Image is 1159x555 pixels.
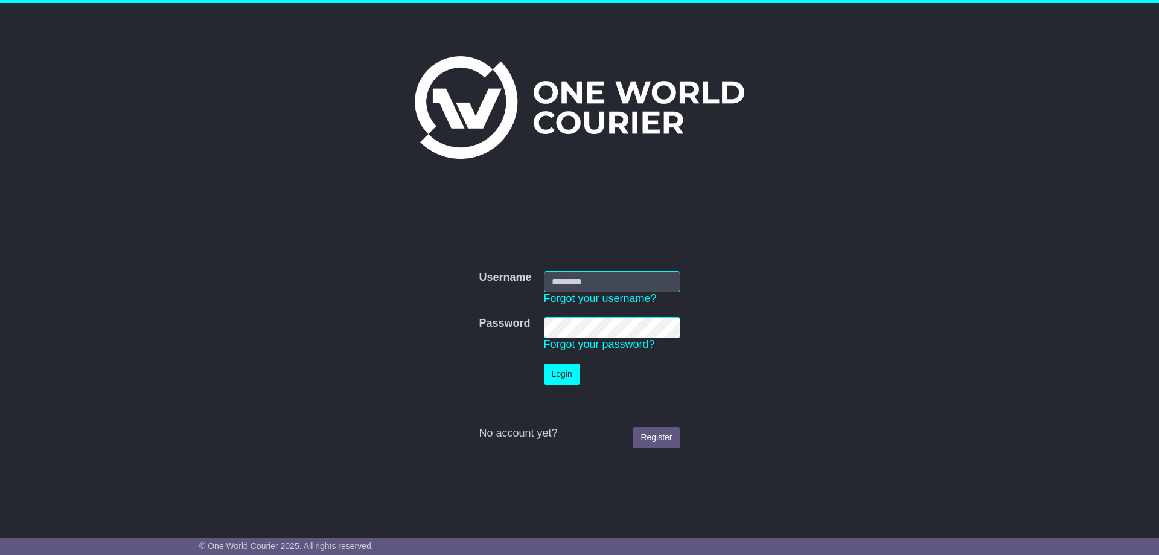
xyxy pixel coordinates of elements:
label: Password [479,317,530,330]
div: No account yet? [479,427,680,440]
button: Login [544,364,580,385]
span: © One World Courier 2025. All rights reserved. [199,541,374,551]
a: Forgot your password? [544,338,655,350]
img: One World [415,56,744,159]
label: Username [479,271,531,284]
a: Register [633,427,680,448]
a: Forgot your username? [544,292,657,304]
